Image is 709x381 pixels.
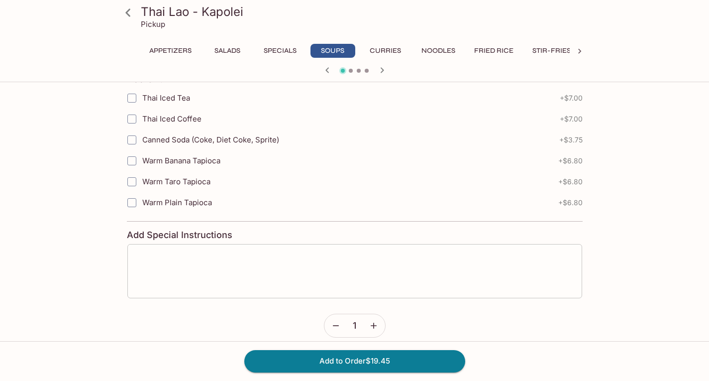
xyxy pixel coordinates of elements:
span: + $6.80 [558,157,583,165]
button: Salads [205,44,250,58]
button: Noodles [416,44,461,58]
span: Canned Soda (Coke, Diet Coke, Sprite) [142,135,279,144]
span: + $6.80 [558,199,583,207]
p: Pickup [141,19,165,29]
span: + $7.00 [560,115,583,123]
span: Thai Iced Tea [142,93,190,103]
h4: Add Special Instructions [127,230,583,241]
span: 1 [353,320,356,331]
span: + $3.75 [559,136,583,144]
button: Stir-Fries [527,44,576,58]
span: Warm Plain Tapioca [142,198,212,207]
span: Thai Iced Coffee [142,114,202,124]
button: Specials [258,44,303,58]
button: Curries [363,44,408,58]
h3: Thai Lao - Kapolei [141,4,586,19]
span: + $7.00 [560,94,583,102]
span: + $6.80 [558,178,583,186]
button: Appetizers [144,44,197,58]
button: Add to Order$19.45 [244,350,465,372]
span: Warm Taro Tapioca [142,177,210,186]
button: Soups [310,44,355,58]
button: Fried Rice [469,44,519,58]
span: Warm Banana Tapioca [142,156,220,165]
